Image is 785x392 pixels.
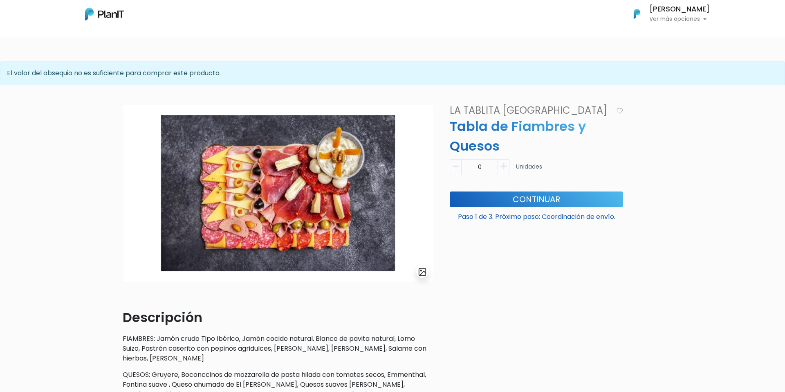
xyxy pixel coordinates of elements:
[649,6,710,13] h6: [PERSON_NAME]
[123,105,433,282] img: 2000___2000-Photoroom_-_2025-06-03T170042.406.jpg
[450,191,623,207] button: Continuar
[649,16,710,22] p: Ver más opciones
[123,334,433,363] p: FIAMBRES: Jamón crudo Tipo Ibérico, Jamón cocido natural, Blanco de pavita natural, Lomo Suizo, P...
[445,117,628,156] p: Tabla de Fiambres y Quesos
[617,108,623,114] img: heart_icon
[628,5,646,23] img: PlanIt Logo
[418,267,427,277] img: gallery-light
[516,162,542,178] p: Unidades
[623,3,710,25] button: PlanIt Logo [PERSON_NAME] Ver más opciones
[445,105,613,117] h4: La Tablita [GEOGRAPHIC_DATA]
[450,209,623,222] p: Paso 1 de 3. Próximo paso: Coordinación de envío.
[123,308,433,327] p: Descripción
[85,8,124,20] img: PlanIt Logo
